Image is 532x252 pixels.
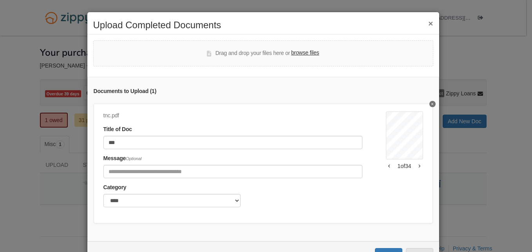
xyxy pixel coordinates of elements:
[103,165,362,178] input: Include any comments on this document
[103,136,362,149] input: Document Title
[103,183,127,192] label: Category
[207,49,319,58] div: Drag and drop your files here or
[93,20,433,30] h2: Upload Completed Documents
[103,194,241,207] select: Category
[428,19,433,27] button: ×
[429,101,436,107] button: Delete tnc
[103,125,132,134] label: Title of Doc
[386,162,423,170] div: 1 of 34
[103,154,142,163] label: Message
[126,156,141,161] span: Optional
[103,111,362,120] div: tnc.pdf
[94,87,433,96] div: Documents to Upload ( 1 )
[291,49,319,57] label: browse files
